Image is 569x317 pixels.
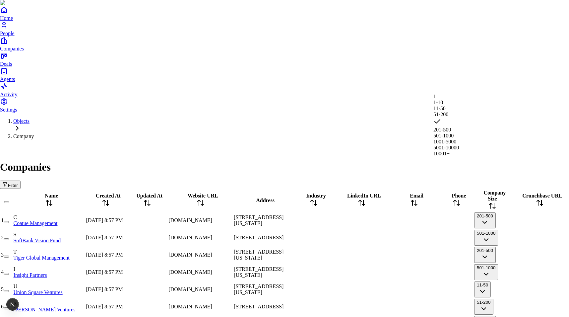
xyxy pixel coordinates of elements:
div: 1001-5000 [433,139,459,145]
div: 1-10 [433,100,459,106]
div: 10001+ [433,151,459,157]
div: 51-200 [433,112,459,118]
div: 1 [433,94,459,100]
div: 501-1000 [433,133,459,139]
div: 201-500 [433,127,459,133]
div: 11-50 [433,106,459,112]
div: 5001-10000 [433,145,459,151]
